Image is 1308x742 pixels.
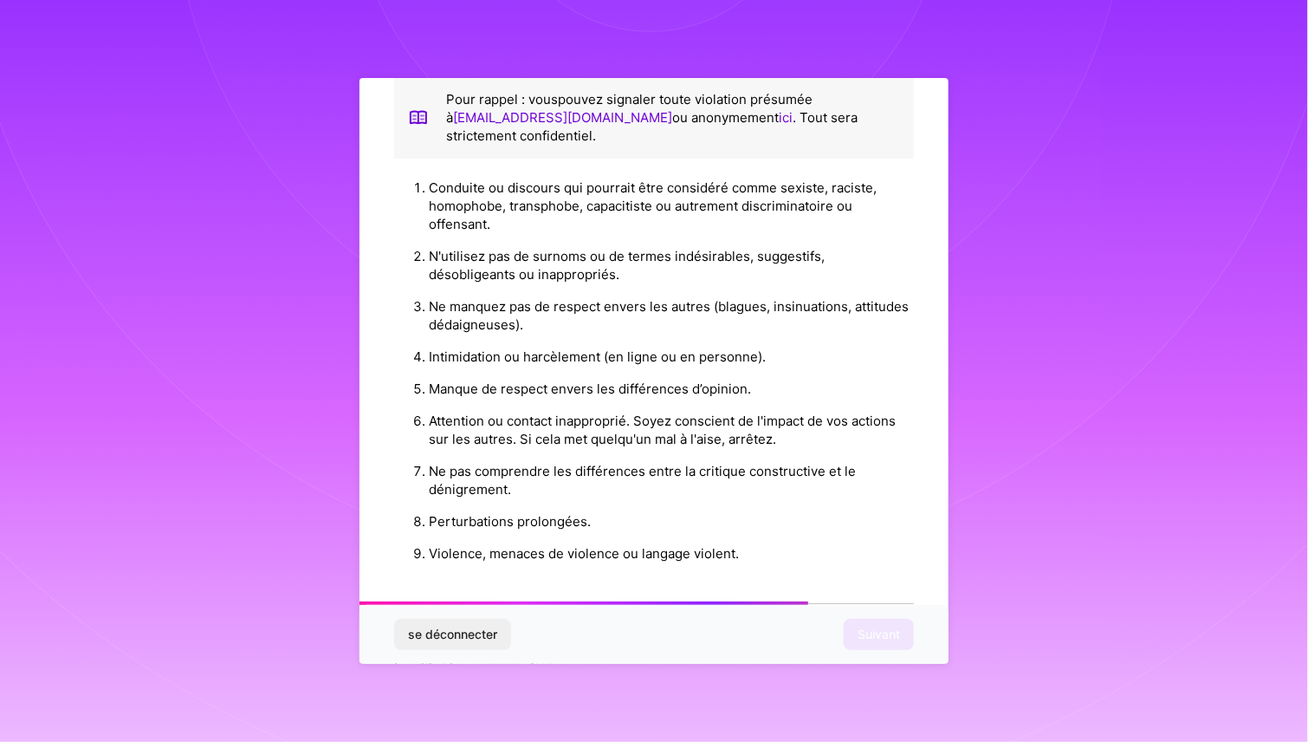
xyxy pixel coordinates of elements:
[429,298,909,333] font: Ne manquez pas de respect envers les autres (blagues, insinuations, attitudes dédaigneuses).
[779,109,793,126] a: ici
[429,463,856,498] font: Ne pas comprendre les différences entre la critique constructive et le dénigrement.
[429,413,896,447] font: Attention ou contact inapproprié. Soyez conscient de l'impact de vos actions sur les autres. Si c...
[453,109,672,126] a: [EMAIL_ADDRESS][DOMAIN_NAME]
[429,248,825,283] font: N'utilisez pas de surnoms ou de termes indésirables, suggestifs, désobligeants ou inappropriés.
[446,91,558,107] font: Pour rappel : vous
[408,627,497,641] font: se déconnecter
[429,348,766,365] font: Intimidation ou harcèlement (en ligne ou en personne).
[446,109,858,144] font: . Tout sera strictement confidentiel.
[408,90,429,145] img: icône de livre
[429,545,739,562] font: Violence, menaces de violence ou langage violent.
[429,513,591,530] font: Perturbations prolongées.
[394,619,511,650] button: se déconnecter
[429,179,877,232] font: Conduite ou discours qui pourrait être considéré comme sexiste, raciste, homophobe, transphobe, c...
[446,91,813,126] font: pouvez signaler toute violation présumée à
[429,381,751,397] font: Manque de respect envers les différences d’opinion.
[672,109,779,126] font: ou anonymement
